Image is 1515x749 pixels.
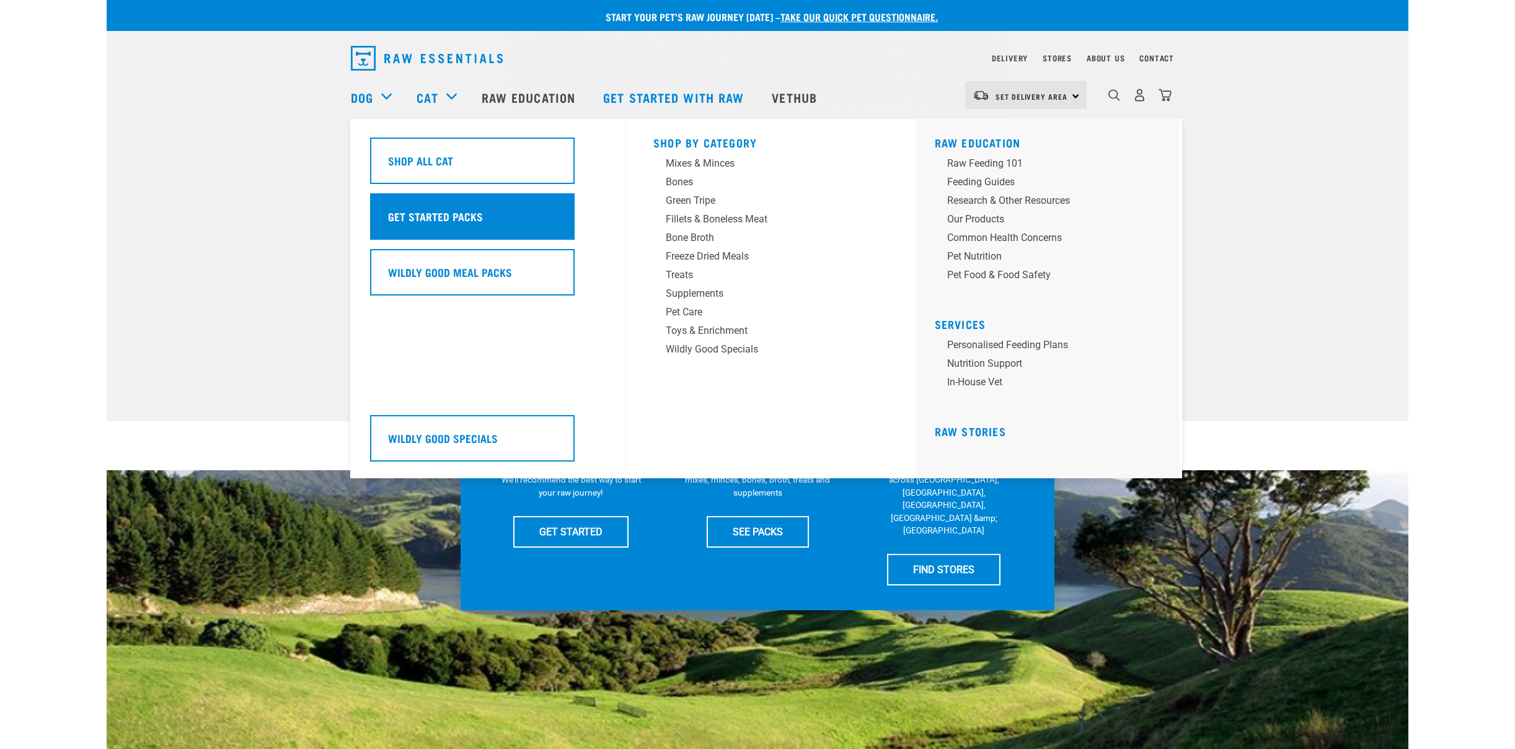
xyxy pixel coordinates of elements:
[370,415,606,471] a: Wildly Good Specials
[653,230,889,249] a: Bone Broth
[370,193,606,249] a: Get Started Packs
[388,208,483,224] h5: Get Started Packs
[653,305,889,323] a: Pet Care
[653,193,889,212] a: Green Tripe
[759,72,833,122] a: Vethub
[370,249,606,305] a: Wildly Good Meal Packs
[947,156,1141,171] div: Raw Feeding 101
[653,212,889,230] a: Fillets & Boneless Meat
[653,175,889,193] a: Bones
[935,230,1170,249] a: Common Health Concerns
[1159,89,1172,102] img: home-icon@2x.png
[947,175,1141,190] div: Feeding Guides
[370,138,606,193] a: Shop All Cat
[666,175,859,190] div: Bones
[666,323,859,338] div: Toys & Enrichment
[351,46,503,71] img: Raw Essentials Logo
[947,230,1141,245] div: Common Health Concerns
[1133,89,1146,102] img: user.png
[887,554,1000,585] a: FIND STORES
[935,428,1006,434] a: Raw Stories
[947,193,1141,208] div: Research & Other Resources
[1108,89,1120,101] img: home-icon-1@2x.png
[513,516,629,547] a: GET STARTED
[666,249,859,264] div: Freeze Dried Meals
[947,268,1141,283] div: Pet Food & Food Safety
[707,516,809,547] a: SEE PACKS
[653,136,889,146] h5: Shop By Category
[935,156,1170,175] a: Raw Feeding 101
[666,305,859,320] div: Pet Care
[351,88,373,107] a: Dog
[1043,56,1072,60] a: Stores
[1139,56,1174,60] a: Contact
[107,72,1408,122] nav: dropdown navigation
[417,88,438,107] a: Cat
[653,249,889,268] a: Freeze Dried Meals
[666,230,859,245] div: Bone Broth
[935,193,1170,212] a: Research & Other Resources
[871,449,1017,537] p: We have 17 stores specialising in raw pet food &amp; nutritional advice across [GEOGRAPHIC_DATA],...
[388,152,453,169] h5: Shop All Cat
[666,193,859,208] div: Green Tripe
[116,9,1418,24] p: Start your pet’s raw journey [DATE] –
[996,94,1067,99] span: Set Delivery Area
[666,268,859,283] div: Treats
[780,14,938,19] a: take our quick pet questionnaire.
[666,156,859,171] div: Mixes & Minces
[935,139,1021,146] a: Raw Education
[935,175,1170,193] a: Feeding Guides
[388,264,512,280] h5: Wildly Good Meal Packs
[341,41,1174,76] nav: dropdown navigation
[388,430,498,446] h5: Wildly Good Specials
[947,212,1141,227] div: Our Products
[591,72,759,122] a: Get started with Raw
[935,375,1170,393] a: In-house vet
[653,268,889,286] a: Treats
[973,90,989,101] img: van-moving.png
[935,212,1170,230] a: Our Products
[947,249,1141,264] div: Pet Nutrition
[653,156,889,175] a: Mixes & Minces
[666,286,859,301] div: Supplements
[935,318,1170,328] h5: Services
[653,342,889,361] a: Wildly Good Specials
[935,268,1170,286] a: Pet Food & Food Safety
[935,249,1170,268] a: Pet Nutrition
[653,323,889,342] a: Toys & Enrichment
[1087,56,1124,60] a: About Us
[666,342,859,357] div: Wildly Good Specials
[666,212,859,227] div: Fillets & Boneless Meat
[935,338,1170,356] a: Personalised Feeding Plans
[653,286,889,305] a: Supplements
[935,356,1170,375] a: Nutrition Support
[992,56,1028,60] a: Delivery
[469,72,591,122] a: Raw Education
